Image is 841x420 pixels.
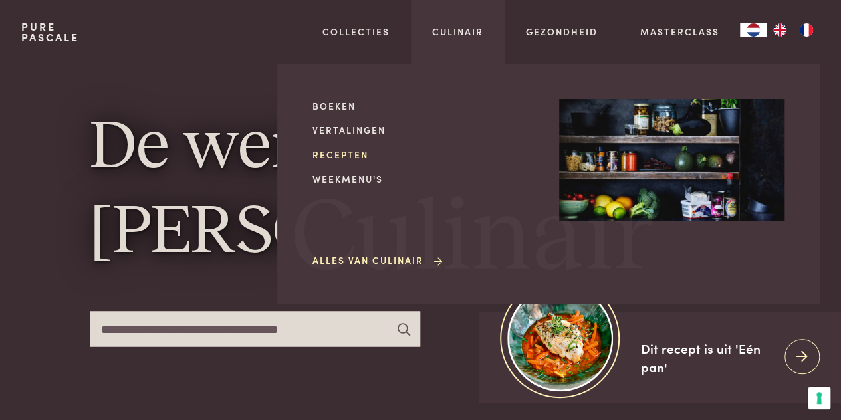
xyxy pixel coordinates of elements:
a: PurePascale [21,21,79,43]
a: NL [740,23,767,37]
span: Culinair [291,188,653,290]
ul: Language list [767,23,820,37]
a: Gezondheid [526,25,598,39]
div: Language [740,23,767,37]
a: https://admin.purepascale.com/wp-content/uploads/2025/08/home_recept_link.jpg Dit recept is uit '... [479,312,841,403]
aside: Language selected: Nederlands [740,23,820,37]
div: Dit recept is uit 'Eén pan' [641,339,774,377]
a: Recepten [312,148,538,161]
img: Culinair [559,99,784,221]
a: Culinair [432,25,483,39]
button: Uw voorkeuren voor toestemming voor trackingtechnologieën [808,387,830,409]
img: https://admin.purepascale.com/wp-content/uploads/2025/08/home_recept_link.jpg [507,285,613,391]
a: EN [767,23,793,37]
h1: De wereld van [PERSON_NAME] [90,106,752,276]
a: FR [793,23,820,37]
a: Masterclass [640,25,719,39]
a: Weekmenu's [312,172,538,186]
a: Boeken [312,99,538,113]
a: Alles van Culinair [312,253,445,267]
a: Collecties [322,25,390,39]
a: Vertalingen [312,123,538,137]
